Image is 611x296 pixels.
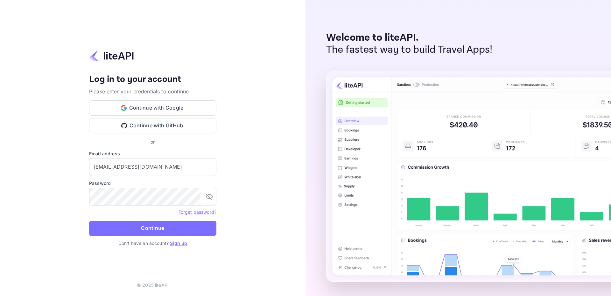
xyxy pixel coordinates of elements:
[179,209,216,215] a: Forget password?
[137,282,169,288] p: © 2025 liteAPI
[179,209,216,215] a: Forget password?
[89,180,216,186] label: Password
[89,221,216,236] button: Continue
[89,118,216,133] button: Continue with GitHub
[89,50,134,62] img: liteapi
[89,74,216,85] h4: Log in to your account
[326,32,493,44] p: Welcome to liteAPI.
[170,240,187,246] a: Sign up
[89,100,216,116] button: Continue with Google
[89,150,216,157] label: Email address
[326,44,493,56] p: The fastest way to build Travel Apps!
[89,158,216,176] input: Enter your email address
[89,240,216,246] p: Don't have an account?
[151,138,155,145] p: or
[203,190,216,203] button: toggle password visibility
[89,88,216,95] p: Please enter your credentials to continue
